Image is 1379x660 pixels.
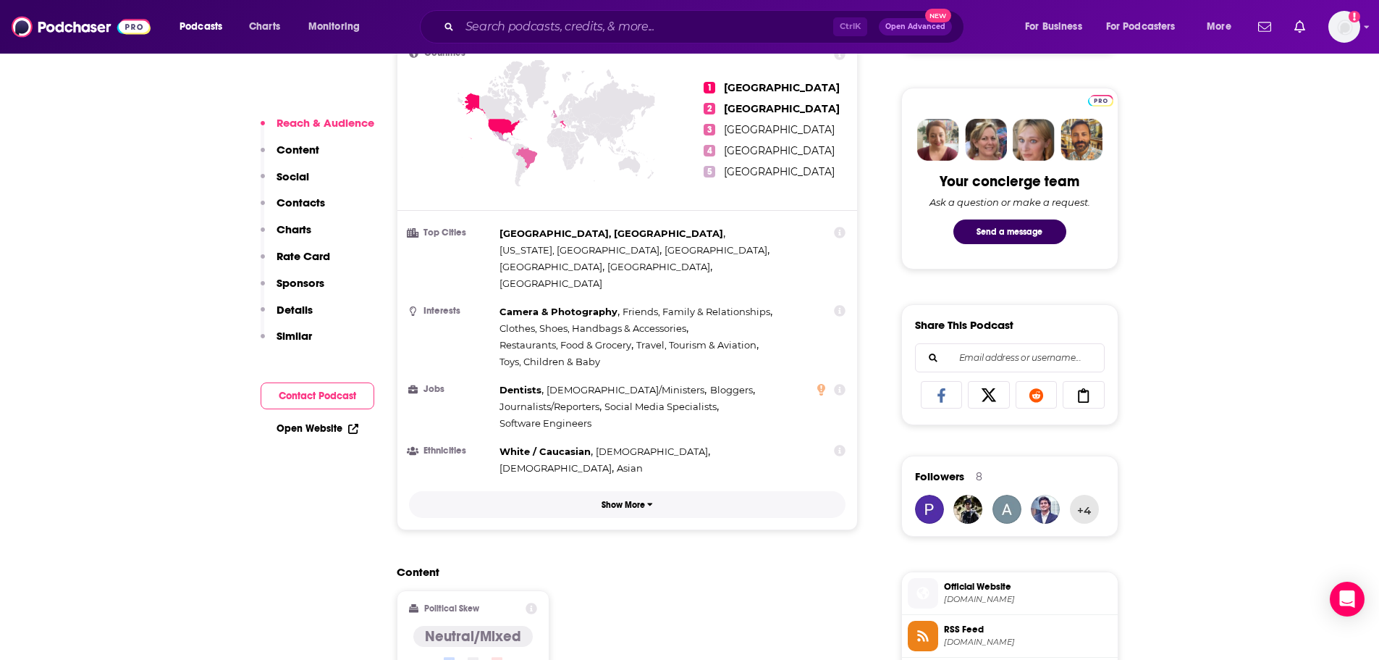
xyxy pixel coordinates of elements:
span: , [499,337,633,354]
button: Sponsors [261,276,324,303]
span: [GEOGRAPHIC_DATA] [499,261,602,272]
button: Similar [261,329,312,356]
button: Rate Card [261,249,330,276]
span: [DEMOGRAPHIC_DATA] [596,446,708,457]
button: Reach & Audience [261,116,374,143]
a: Official Website[DOMAIN_NAME] [908,578,1112,609]
img: protopvava [915,495,944,524]
img: Jon Profile [1060,119,1102,161]
div: Your concierge team [940,172,1079,191]
span: Social Media Specialists [604,401,717,412]
h2: Political Skew [424,603,479,614]
img: Barbara Profile [965,119,1007,161]
span: Ctrl K [833,17,867,36]
input: Email address or username... [927,344,1092,372]
span: , [547,382,707,398]
a: Podchaser - Follow, Share and Rate Podcasts [12,13,151,41]
span: theinfluencermarketingfactory.com [944,594,1112,605]
span: Toys, Children & Baby [499,356,600,367]
a: Open Website [277,422,358,435]
span: Countries [424,49,465,58]
p: Contacts [277,196,325,209]
span: Podcasts [180,17,222,37]
h4: Neutral/Mixed [425,627,521,646]
a: Share on Facebook [921,381,963,409]
p: Rate Card [277,249,330,263]
a: RSS Feed[DOMAIN_NAME] [908,621,1112,651]
span: Restaurants, Food & Grocery [499,339,631,351]
span: , [710,382,755,398]
svg: Add a profile image [1349,11,1360,22]
a: Copy Link [1063,381,1105,409]
span: , [499,443,593,460]
span: , [499,259,604,275]
div: Search followers [915,343,1105,372]
span: White / Caucasian [499,446,591,457]
span: 2 [704,103,715,114]
p: Similar [277,329,312,343]
h3: Top Cities [409,228,494,238]
a: Share on X/Twitter [968,381,1010,409]
span: Monitoring [308,17,360,37]
span: , [665,242,769,259]
span: , [499,304,620,320]
button: Social [261,170,309,196]
h3: Jobs [409,385,494,394]
div: 8 [976,470,982,483]
span: For Business [1025,17,1082,37]
span: Logged in as khileman [1328,11,1360,43]
span: [GEOGRAPHIC_DATA] [724,102,840,115]
span: Charts [249,17,280,37]
span: , [499,320,688,337]
p: Content [277,143,319,156]
span: Travel, Tourism & Aviation [636,339,756,351]
button: open menu [1097,15,1197,38]
button: +4 [1070,495,1099,524]
button: Open AdvancedNew [879,18,952,35]
span: [GEOGRAPHIC_DATA] [607,261,710,272]
span: Clothes, Shoes, Handbags & Accessories [499,322,686,334]
span: , [499,382,544,398]
a: Show notifications dropdown [1289,14,1311,39]
span: [GEOGRAPHIC_DATA], [GEOGRAPHIC_DATA] [499,227,723,239]
span: , [607,259,712,275]
img: Sydney Profile [917,119,959,161]
span: [DEMOGRAPHIC_DATA]/Ministers [547,384,704,396]
span: Journalists/Reporters [499,401,599,412]
span: [GEOGRAPHIC_DATA] [724,123,835,136]
button: Show More [409,491,846,518]
a: Show notifications dropdown [1252,14,1277,39]
h3: Ethnicities [409,446,494,456]
img: Jules Profile [1013,119,1055,161]
span: [GEOGRAPHIC_DATA] [724,144,835,157]
a: Share on Reddit [1016,381,1058,409]
h2: Content [397,565,847,579]
span: , [596,443,710,460]
button: open menu [169,15,241,38]
p: Reach & Audience [277,116,374,130]
button: Content [261,143,319,170]
h3: Interests [409,306,494,316]
span: Followers [915,469,964,483]
span: [GEOGRAPHIC_DATA] [499,277,602,289]
span: [GEOGRAPHIC_DATA] [724,81,840,94]
span: [US_STATE], [GEOGRAPHIC_DATA] [499,244,659,256]
a: alessandro58927 [992,495,1021,524]
button: Show profile menu [1328,11,1360,43]
span: Friends, Family & Relationships [623,306,770,317]
p: Show More [602,500,645,510]
span: , [499,460,614,477]
span: , [636,337,759,354]
div: Open Intercom Messenger [1330,582,1365,617]
img: alexeidos [1031,495,1060,524]
span: [GEOGRAPHIC_DATA] [665,244,767,256]
span: More [1207,17,1231,37]
span: 4 [704,145,715,156]
span: , [604,398,719,415]
p: Social [277,170,309,183]
h3: Share This Podcast [915,318,1013,332]
span: , [499,398,602,415]
span: Software Engineers [499,417,591,429]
